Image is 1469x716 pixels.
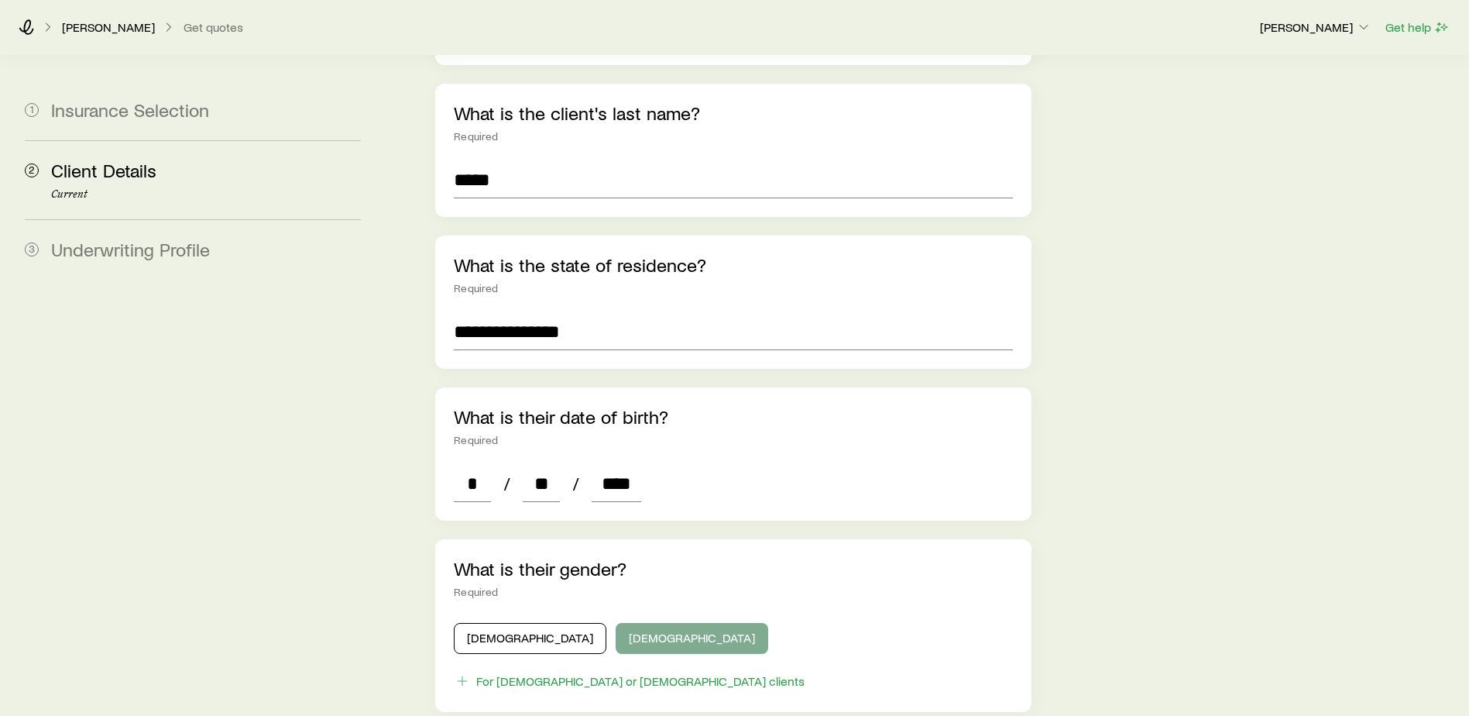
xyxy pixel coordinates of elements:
div: For [DEMOGRAPHIC_DATA] or [DEMOGRAPHIC_DATA] clients [476,673,805,689]
button: [DEMOGRAPHIC_DATA] [616,623,768,654]
span: / [497,473,517,494]
span: / [566,473,585,494]
span: 2 [25,164,39,177]
p: [PERSON_NAME] [62,19,155,35]
span: 3 [25,243,39,256]
p: What is the state of residence? [454,254,1013,276]
button: Get quotes [183,20,244,35]
div: Required [454,282,1013,294]
span: 1 [25,103,39,117]
span: Client Details [51,159,156,181]
p: What is their gender? [454,558,1013,580]
p: [PERSON_NAME] [1260,19,1371,35]
div: Required [454,586,1013,598]
p: What is their date of birth? [454,406,1013,428]
p: What is the client's last name? [454,102,1013,124]
div: Required [454,130,1013,143]
span: Insurance Selection [51,98,209,121]
button: For [DEMOGRAPHIC_DATA] or [DEMOGRAPHIC_DATA] clients [454,673,805,690]
p: Current [51,188,361,201]
span: Underwriting Profile [51,238,210,260]
button: [DEMOGRAPHIC_DATA] [454,623,606,654]
div: Required [454,434,1013,446]
button: Get help [1385,19,1450,36]
button: [PERSON_NAME] [1259,19,1372,37]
